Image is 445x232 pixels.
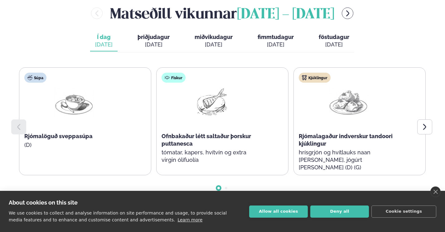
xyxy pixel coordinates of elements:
span: Go to slide 1 [217,187,220,189]
img: Chicken-thighs.png [328,88,368,117]
span: þriðjudagur [138,34,170,40]
p: (D) [24,141,123,149]
button: þriðjudagur [DATE] [133,31,175,51]
a: close [430,186,441,197]
p: tómatar, kapers, hvítvín og extra virgin ólífuolía [162,149,261,164]
img: Soup.png [54,88,94,117]
button: Allow all cookies [249,205,308,218]
div: [DATE] [195,41,233,48]
button: menu-btn-right [342,7,353,19]
button: Cookie settings [371,205,436,218]
div: Kjúklingur [299,73,331,83]
span: Í dag [95,33,113,41]
img: chicken.svg [302,75,307,80]
span: föstudagur [319,34,349,40]
button: menu-btn-left [91,7,103,19]
img: soup.svg [27,75,32,80]
span: miðvikudagur [195,34,233,40]
p: We use cookies to collect and analyse information on site performance and usage, to provide socia... [9,210,227,222]
div: Fiskur [162,73,186,83]
a: Learn more [177,217,202,222]
img: fish.svg [165,75,170,80]
button: föstudagur [DATE] [314,31,354,51]
span: Ofnbakaður létt saltaður þorskur puttanesca [162,133,251,147]
button: Deny all [310,205,369,218]
strong: About cookies on this site [9,199,78,206]
div: [DATE] [95,41,113,48]
div: Súpa [24,73,46,83]
button: miðvikudagur [DATE] [190,31,238,51]
p: hrísgrjón og hvítlauks naan [PERSON_NAME], jógúrt [PERSON_NAME] (D) (G) [299,149,398,171]
button: fimmtudagur [DATE] [253,31,299,51]
span: Go to slide 2 [225,187,227,189]
span: fimmtudagur [258,34,294,40]
span: Rjómalöguð sveppasúpa [24,133,93,139]
span: [DATE] - [DATE] [237,8,334,22]
div: [DATE] [319,41,349,48]
span: Rjómalagaður indverskur tandoori kjúklingur [299,133,393,147]
img: Fish.png [191,88,231,117]
h2: Matseðill vikunnar [110,3,334,23]
div: [DATE] [138,41,170,48]
div: [DATE] [258,41,294,48]
button: Í dag [DATE] [90,31,118,51]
